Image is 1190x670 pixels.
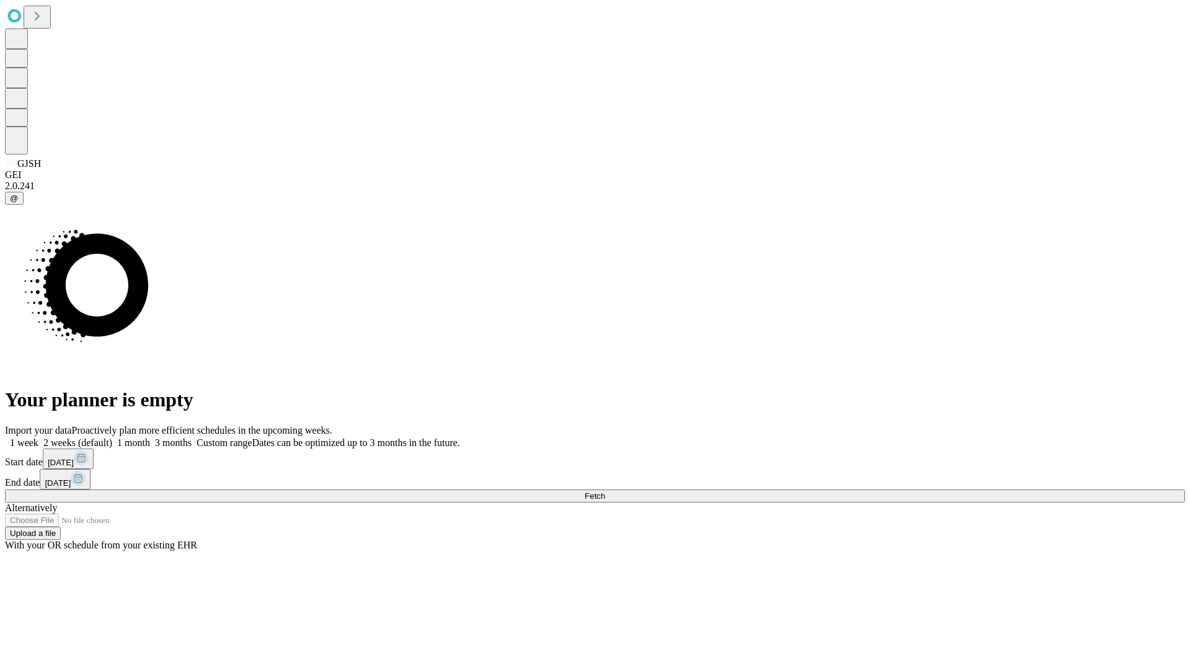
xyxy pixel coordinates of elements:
span: 2 weeks (default) [43,437,112,448]
button: [DATE] [40,469,90,489]
span: Import your data [5,425,72,435]
span: Alternatively [5,502,57,513]
span: 1 week [10,437,38,448]
button: Fetch [5,489,1185,502]
span: Proactively plan more efficient schedules in the upcoming weeks. [72,425,332,435]
span: Dates can be optimized up to 3 months in the future. [252,437,460,448]
span: GJSH [17,158,41,169]
span: Custom range [196,437,252,448]
button: @ [5,192,24,205]
h1: Your planner is empty [5,388,1185,411]
button: [DATE] [43,449,94,469]
span: [DATE] [45,478,71,488]
span: With your OR schedule from your existing EHR [5,540,197,550]
span: [DATE] [48,458,74,467]
span: 1 month [117,437,150,448]
div: End date [5,469,1185,489]
div: 2.0.241 [5,181,1185,192]
span: @ [10,194,19,203]
button: Upload a file [5,527,61,540]
span: 3 months [155,437,192,448]
span: Fetch [584,491,605,501]
div: Start date [5,449,1185,469]
div: GEI [5,169,1185,181]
